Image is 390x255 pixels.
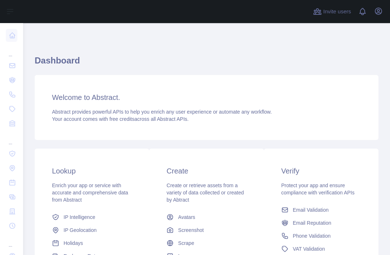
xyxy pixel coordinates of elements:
[293,206,329,214] span: Email Validation
[64,239,83,247] span: Holidays
[52,166,132,176] h3: Lookup
[35,55,378,72] h1: Dashboard
[52,92,361,102] h3: Welcome to Abstract.
[52,116,188,122] span: Your account comes with across all Abstract APIs.
[64,227,97,234] span: IP Geolocation
[178,214,195,221] span: Avatars
[278,216,364,229] a: Email Reputation
[278,229,364,242] a: Phone Validation
[164,211,249,224] a: Avatars
[52,109,272,115] span: Abstract provides powerful APIs to help you enrich any user experience or automate any workflow.
[281,166,361,176] h3: Verify
[293,232,331,239] span: Phone Validation
[6,234,17,248] div: ...
[278,203,364,216] a: Email Validation
[52,183,128,203] span: Enrich your app or service with accurate and comprehensive data from Abstract
[49,211,135,224] a: IP Intelligence
[312,6,352,17] button: Invite users
[64,214,95,221] span: IP Intelligence
[164,237,249,250] a: Scrape
[323,8,351,16] span: Invite users
[49,224,135,237] a: IP Geolocation
[281,183,355,195] span: Protect your app and ensure compliance with verification APIs
[49,237,135,250] a: Holidays
[164,224,249,237] a: Screenshot
[293,245,325,252] span: VAT Validation
[109,116,134,122] span: free credits
[6,43,17,58] div: ...
[166,183,244,203] span: Create or retrieve assets from a variety of data collected or created by Abtract
[293,219,331,227] span: Email Reputation
[178,239,194,247] span: Scrape
[178,227,204,234] span: Screenshot
[6,131,17,146] div: ...
[166,166,246,176] h3: Create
